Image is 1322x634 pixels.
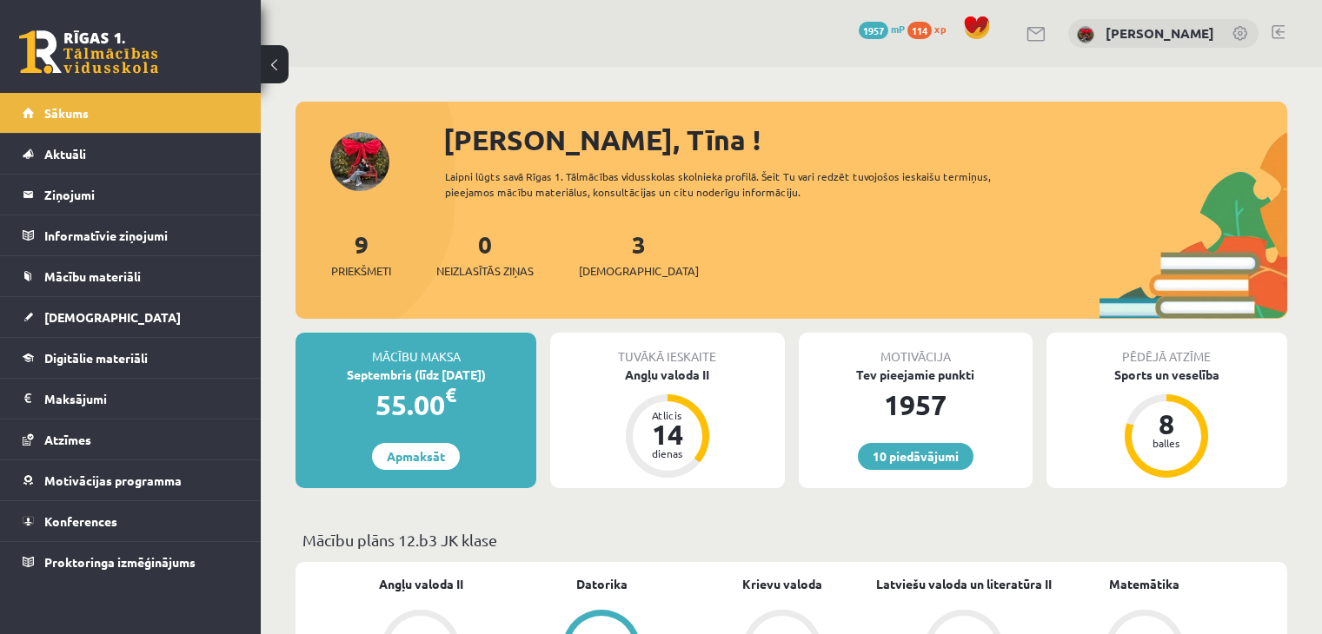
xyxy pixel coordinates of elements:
div: Angļu valoda II [550,366,784,384]
div: Mācību maksa [296,333,536,366]
a: 3[DEMOGRAPHIC_DATA] [579,228,699,280]
div: Septembris (līdz [DATE]) [296,366,536,384]
p: Mācību plāns 12.b3 JK klase [302,528,1280,551]
span: Proktoringa izmēģinājums [44,554,196,570]
a: Digitālie materiāli [23,338,239,378]
span: [DEMOGRAPHIC_DATA] [44,309,181,325]
a: 9Priekšmeti [331,228,391,280]
a: Informatīvie ziņojumi [23,215,239,255]
a: Atzīmes [23,419,239,459]
legend: Ziņojumi [44,175,239,215]
span: Konferences [44,513,117,529]
a: Rīgas 1. Tālmācības vidusskola [19,30,158,74]
div: Motivācija [799,333,1033,366]
div: Atlicis [641,410,694,420]
a: 114 xp [907,22,954,36]
legend: Informatīvie ziņojumi [44,215,239,255]
span: Atzīmes [44,432,91,447]
span: Sākums [44,105,89,121]
a: Apmaksāt [372,443,460,470]
a: Maksājumi [23,379,239,419]
div: Laipni lūgts savā Rīgas 1. Tālmācības vidusskolas skolnieka profilā. Šeit Tu vari redzēt tuvojošo... [445,168,1040,200]
span: 1957 [859,22,888,39]
a: 1957 mP [859,22,905,36]
span: € [445,382,456,407]
span: Neizlasītās ziņas [436,262,534,280]
span: Aktuāli [44,146,86,162]
a: Aktuāli [23,134,239,174]
a: [PERSON_NAME] [1106,24,1214,42]
a: Angļu valoda II [379,575,463,593]
div: Pēdējā atzīme [1046,333,1287,366]
a: Datorika [576,575,628,593]
span: 114 [907,22,932,39]
span: mP [891,22,905,36]
legend: Maksājumi [44,379,239,419]
a: Angļu valoda II Atlicis 14 dienas [550,366,784,480]
span: xp [934,22,946,36]
a: Sports un veselība 8 balles [1046,366,1287,480]
a: [DEMOGRAPHIC_DATA] [23,297,239,337]
div: 14 [641,420,694,448]
a: Matemātika [1109,575,1179,593]
span: Digitālie materiāli [44,350,148,366]
a: Konferences [23,501,239,541]
div: 8 [1140,410,1192,438]
span: Priekšmeti [331,262,391,280]
div: 55.00 [296,384,536,426]
a: Latviešu valoda un literatūra II [876,575,1052,593]
a: Sākums [23,93,239,133]
a: Motivācijas programma [23,460,239,500]
a: Mācību materiāli [23,256,239,296]
a: Krievu valoda [742,575,822,593]
a: 0Neizlasītās ziņas [436,228,534,280]
div: 1957 [799,384,1033,426]
div: Sports un veselība [1046,366,1287,384]
a: Ziņojumi [23,175,239,215]
div: dienas [641,448,694,459]
a: Proktoringa izmēģinājums [23,542,239,582]
div: [PERSON_NAME], Tīna ! [443,119,1287,161]
div: balles [1140,438,1192,448]
img: Tīna Šneidere [1077,26,1094,43]
span: Mācību materiāli [44,268,141,284]
span: Motivācijas programma [44,472,182,488]
div: Tuvākā ieskaite [550,333,784,366]
span: [DEMOGRAPHIC_DATA] [579,262,699,280]
div: Tev pieejamie punkti [799,366,1033,384]
a: 10 piedāvājumi [858,443,973,470]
